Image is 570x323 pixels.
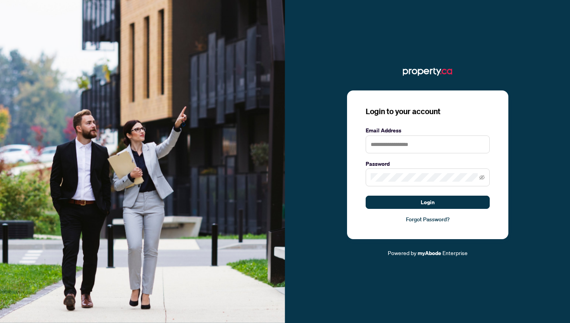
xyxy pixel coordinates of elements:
a: myAbode [418,249,441,257]
a: Forgot Password? [366,215,490,224]
span: Powered by [388,249,416,256]
label: Password [366,160,490,168]
span: eye-invisible [479,175,485,180]
h3: Login to your account [366,106,490,117]
label: Email Address [366,126,490,135]
span: Login [421,196,435,208]
img: ma-logo [403,66,452,78]
button: Login [366,196,490,209]
span: Enterprise [442,249,468,256]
